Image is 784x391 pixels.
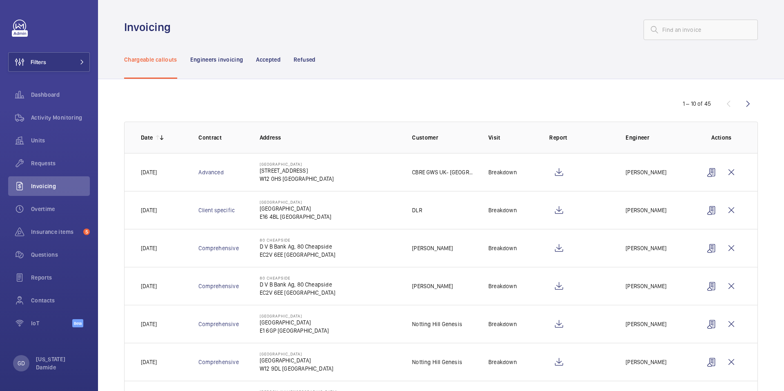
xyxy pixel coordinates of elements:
[412,358,462,366] p: Notting Hill Genesis
[294,56,315,64] p: Refused
[198,321,238,327] a: Comprehensive
[549,133,612,142] p: Report
[412,244,453,252] p: [PERSON_NAME]
[36,355,85,371] p: [US_STATE] Damide
[626,282,666,290] p: [PERSON_NAME]
[31,228,80,236] span: Insurance items
[198,245,238,251] a: Comprehensive
[141,206,157,214] p: [DATE]
[18,359,25,367] p: GD
[8,52,90,72] button: Filters
[488,244,517,252] p: Breakdown
[260,351,334,356] p: [GEOGRAPHIC_DATA]
[198,169,223,176] a: Advanced
[260,167,334,175] p: [STREET_ADDRESS]
[260,213,332,221] p: E16 4BL [GEOGRAPHIC_DATA]
[31,205,90,213] span: Overtime
[260,313,329,318] p: [GEOGRAPHIC_DATA]
[488,358,517,366] p: Breakdown
[412,133,475,142] p: Customer
[260,200,332,204] p: [GEOGRAPHIC_DATA]
[198,133,246,142] p: Contract
[260,280,336,289] p: D V B Bank Ag, 80 Cheapside
[702,133,741,142] p: Actions
[256,56,281,64] p: Accepted
[31,182,90,190] span: Invoicing
[260,318,329,327] p: [GEOGRAPHIC_DATA]
[31,319,72,327] span: IoT
[488,206,517,214] p: Breakdown
[626,320,666,328] p: [PERSON_NAME]
[31,91,90,99] span: Dashboard
[31,136,90,144] span: Units
[626,206,666,214] p: [PERSON_NAME]
[626,168,666,176] p: [PERSON_NAME]
[260,327,329,335] p: E1 6GP [GEOGRAPHIC_DATA]
[141,133,153,142] p: Date
[260,133,399,142] p: Address
[260,356,334,364] p: [GEOGRAPHIC_DATA]
[488,168,517,176] p: Breakdown
[141,320,157,328] p: [DATE]
[31,251,90,259] span: Questions
[260,275,336,280] p: 80 Cheapside
[412,282,453,290] p: [PERSON_NAME]
[124,56,177,64] p: Chargeable callouts
[31,296,90,304] span: Contacts
[198,283,238,289] a: Comprehensive
[488,320,517,328] p: Breakdown
[644,20,758,40] input: Find an invoice
[72,319,83,327] span: Beta
[412,206,422,214] p: DLR
[141,358,157,366] p: [DATE]
[190,56,243,64] p: Engineers invoicing
[626,133,689,142] p: Engineer
[141,244,157,252] p: [DATE]
[260,242,336,251] p: D V B Bank Ag, 80 Cheapside
[31,113,90,122] span: Activity Monitoring
[260,238,336,242] p: 80 Cheapside
[488,133,536,142] p: Visit
[626,358,666,366] p: [PERSON_NAME]
[260,251,336,259] p: EC2V 6EE [GEOGRAPHIC_DATA]
[488,282,517,290] p: Breakdown
[260,289,336,297] p: EC2V 6EE [GEOGRAPHIC_DATA]
[412,168,475,176] p: CBRE GWS UK- [GEOGRAPHIC_DATA] ([GEOGRAPHIC_DATA])
[31,58,46,66] span: Filters
[412,320,462,328] p: Notting Hill Genesis
[260,175,334,183] p: W12 0HS [GEOGRAPHIC_DATA]
[260,204,332,213] p: [GEOGRAPHIC_DATA]
[141,282,157,290] p: [DATE]
[198,207,235,213] a: Client specific
[260,364,334,373] p: W12 9DL [GEOGRAPHIC_DATA]
[31,159,90,167] span: Requests
[83,229,90,235] span: 5
[124,20,176,35] h1: Invoicing
[141,168,157,176] p: [DATE]
[626,244,666,252] p: [PERSON_NAME]
[198,359,238,365] a: Comprehensive
[683,100,711,108] div: 1 – 10 of 45
[31,273,90,282] span: Reports
[260,162,334,167] p: [GEOGRAPHIC_DATA]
